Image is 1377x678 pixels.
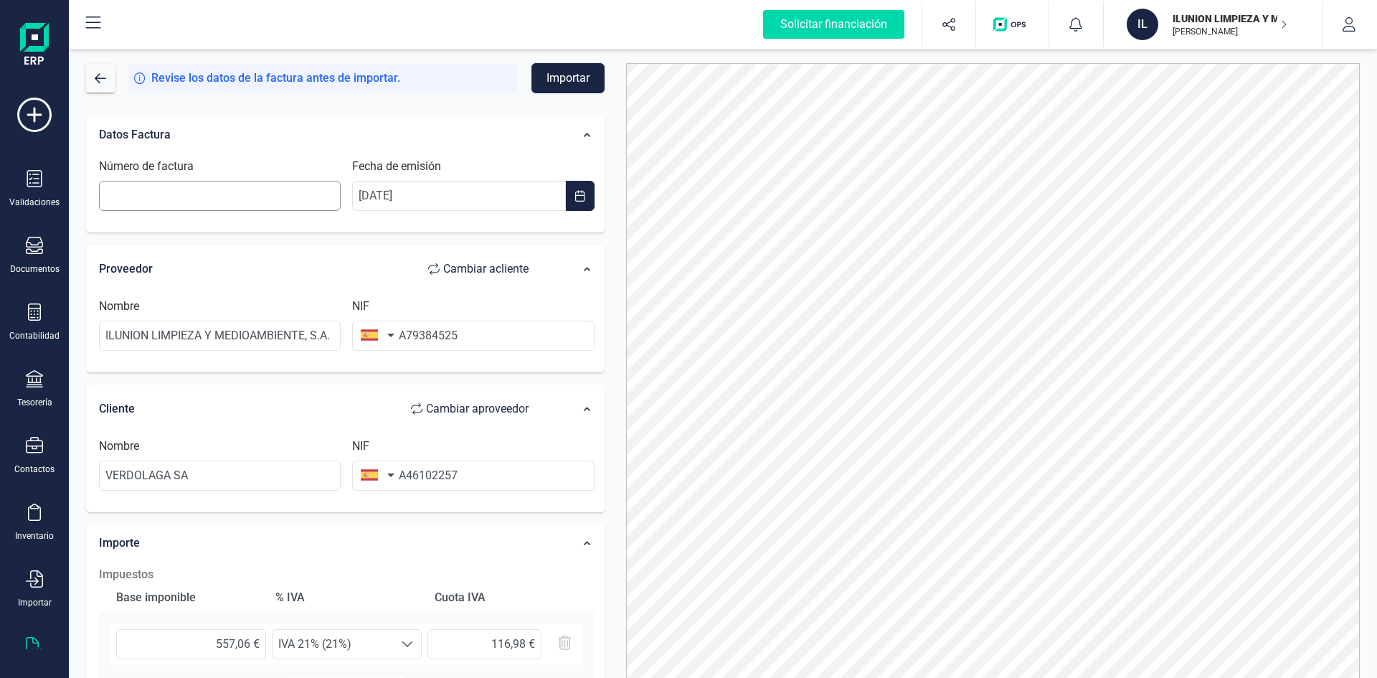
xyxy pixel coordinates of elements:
label: Número de factura [99,158,194,175]
div: Solicitar financiación [763,10,904,39]
button: ILILUNION LIMPIEZA Y MEDIOAMBIENTESA[PERSON_NAME] [1121,1,1305,47]
button: Logo de OPS [985,1,1040,47]
span: Cambiar a cliente [443,260,529,278]
div: Documentos [10,263,60,275]
span: Cambiar a proveedor [426,400,529,418]
div: % IVA [270,583,423,612]
button: Importar [531,63,605,93]
div: Proveedor [99,255,543,283]
input: 0,00 € [116,629,266,659]
span: IVA 21% (21%) [273,630,394,659]
h2: Impuestos [99,566,595,583]
img: Logo de OPS [993,17,1031,32]
div: Importar [18,597,52,608]
img: Logo Finanedi [20,23,49,69]
p: [PERSON_NAME] [1173,26,1287,37]
div: IL [1127,9,1158,40]
div: Validaciones [9,197,60,208]
label: Fecha de emisión [352,158,441,175]
span: Revise los datos de la factura antes de importar. [151,70,400,87]
div: Base imponible [110,583,264,612]
p: ILUNION LIMPIEZA Y MEDIOAMBIENTESA [1173,11,1287,26]
div: Inventario [15,530,54,542]
div: Tesorería [17,397,52,408]
div: Cuota IVA [429,583,582,612]
label: Nombre [99,298,139,315]
input: 0,00 € [427,629,541,659]
div: Cliente [99,395,543,423]
button: Cambiar aproveedor [397,395,543,423]
div: Contactos [14,463,55,475]
button: Cambiar acliente [414,255,543,283]
span: Importe [99,536,140,550]
button: Solicitar financiación [746,1,922,47]
div: Datos Factura [92,119,550,151]
label: Nombre [99,438,139,455]
label: NIF [352,298,369,315]
label: NIF [352,438,369,455]
div: Contabilidad [9,330,60,342]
